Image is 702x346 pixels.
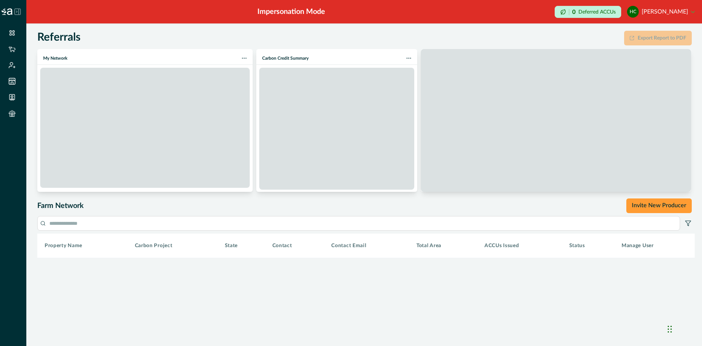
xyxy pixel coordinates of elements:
button: Invite New Producer [626,198,692,213]
th: Carbon Project [128,234,218,258]
p: 0 [572,9,575,15]
button: Harry Clark[PERSON_NAME] [627,3,695,21]
th: State [218,234,265,258]
div: Drag [668,318,672,340]
p: Deferred ACCUs [578,9,616,15]
p: My Network [43,55,67,62]
th: Total Area [409,234,477,258]
th: Property Name [37,234,128,258]
h5: Referrals [37,31,80,44]
th: ACCUs Issued [477,234,562,258]
th: Status [562,234,614,258]
button: Export Report to PDF [624,31,692,45]
th: Contact Email [324,234,409,258]
iframe: Chat Widget [665,311,702,346]
p: Farm Network [37,200,84,211]
img: Logo [1,8,12,15]
th: Manage User [614,234,695,258]
p: Carbon Credit Summary [262,55,312,62]
div: Impersonation Mode [257,6,325,17]
th: Contact [265,234,324,258]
